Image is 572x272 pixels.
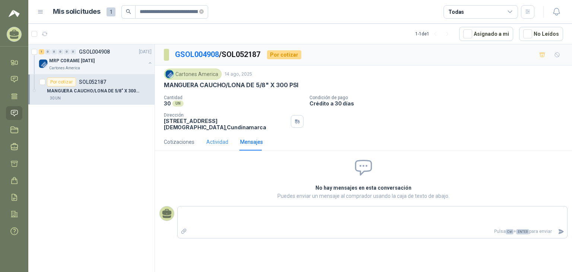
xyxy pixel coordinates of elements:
p: Crédito a 30 días [309,100,569,107]
p: Puedes enviar un mensaje al comprador usando la caja de texto de abajo. [226,192,501,200]
div: Todas [448,8,464,16]
img: Logo peakr [9,9,20,18]
div: Mensajes [240,138,263,146]
p: SOL052187 [79,79,106,85]
span: close-circle [199,9,204,14]
p: Dirección [164,113,288,118]
p: MANGUERA CAUCHO/LONA DE 5/8" X 300 PSI [47,88,140,95]
p: GSOL004908 [79,49,110,54]
div: 0 [70,49,76,54]
span: 1 [107,7,115,16]
p: MANGUERA CAUCHO/LONA DE 5/8" X 300 PSI [164,81,298,89]
p: [DATE] [139,48,152,56]
div: 30 UN [47,95,64,101]
div: 1 [39,49,44,54]
a: GSOL004908 [175,50,219,59]
p: 14 ago, 2025 [225,71,252,78]
div: 0 [64,49,70,54]
p: [STREET_ADDRESS] [DEMOGRAPHIC_DATA] , Cundinamarca [164,118,288,130]
h2: No hay mensajes en esta conversación [226,184,501,192]
div: 1 - 1 de 1 [415,28,453,40]
div: 0 [51,49,57,54]
label: Adjuntar archivos [178,225,190,238]
div: 0 [58,49,63,54]
button: No Leídos [519,27,563,41]
p: MRP CORAME [DATE] [49,57,95,64]
div: Actividad [206,138,228,146]
p: Condición de pago [309,95,569,100]
div: Cartones America [164,69,222,80]
a: 1 0 0 0 0 0 GSOL004908[DATE] Company LogoMRP CORAME [DATE]Cartones America [39,47,153,71]
span: search [126,9,131,14]
img: Company Logo [39,59,48,68]
button: Enviar [555,225,567,238]
p: Cantidad [164,95,304,100]
div: Por cotizar [267,50,301,59]
p: Cartones America [49,65,80,71]
img: Company Logo [165,70,174,78]
button: Asignado a mi [459,27,513,41]
span: close-circle [199,8,204,15]
a: Por cotizarSOL052187MANGUERA CAUCHO/LONA DE 5/8" X 300 PSI30 UN [28,75,155,105]
span: Ctrl [506,229,514,234]
p: 30 [164,100,171,107]
p: Pulsa + para enviar [190,225,555,238]
h1: Mis solicitudes [53,6,101,17]
div: UN [172,101,184,107]
span: ENTER [516,229,529,234]
div: Por cotizar [47,78,76,86]
div: 0 [45,49,51,54]
p: / SOL052187 [175,49,261,60]
div: Cotizaciones [164,138,194,146]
